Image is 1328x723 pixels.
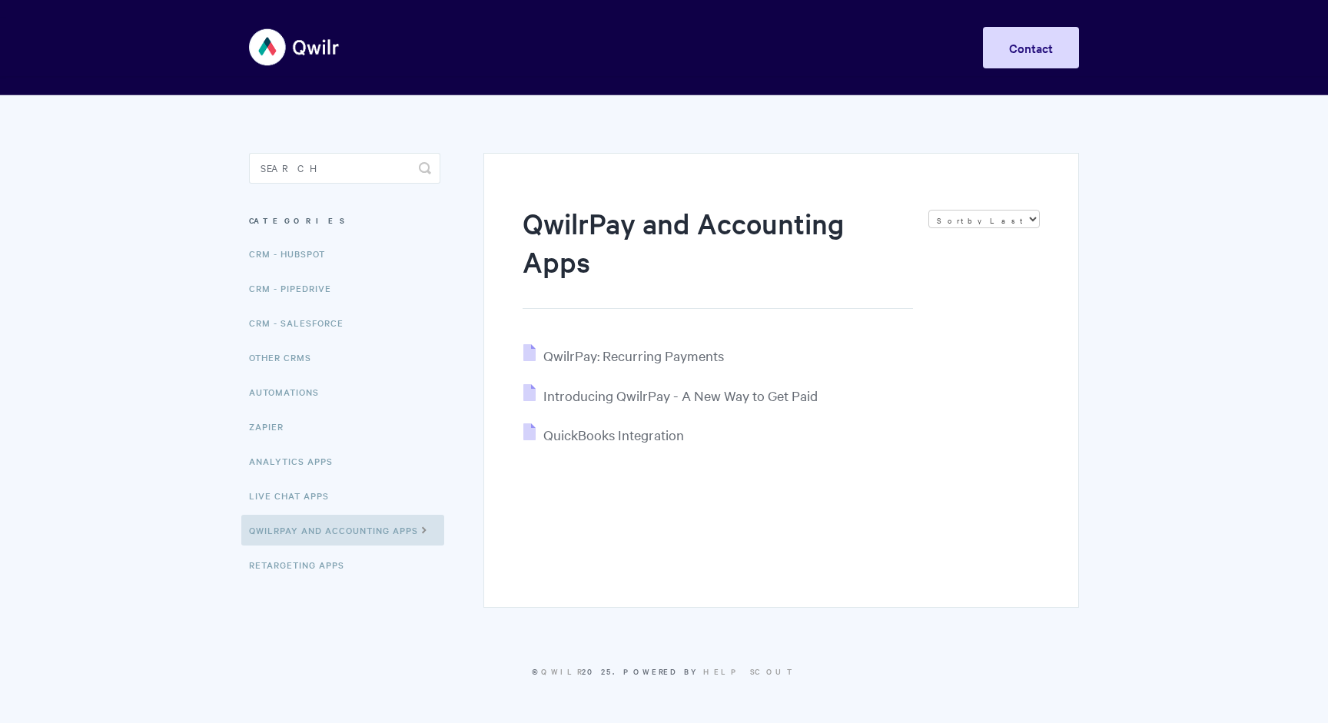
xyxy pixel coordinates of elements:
a: Live Chat Apps [249,480,340,511]
select: Page reloads on selection [928,210,1040,228]
a: Contact [983,27,1079,68]
a: Automations [249,376,330,407]
p: © 2025. [249,665,1079,678]
a: Other CRMs [249,342,323,373]
input: Search [249,153,440,184]
a: Analytics Apps [249,446,344,476]
a: CRM - Salesforce [249,307,355,338]
a: QwilrPay: Recurring Payments [523,347,724,364]
img: Qwilr Help Center [249,18,340,76]
a: QwilrPay and Accounting Apps [241,515,444,546]
a: CRM - HubSpot [249,238,337,269]
span: Powered by [623,665,796,677]
h1: QwilrPay and Accounting Apps [523,204,913,309]
a: Introducing QwilrPay - A New Way to Get Paid [523,386,818,404]
a: CRM - Pipedrive [249,273,343,303]
a: Qwilr [541,665,582,677]
h3: Categories [249,207,440,234]
a: Zapier [249,411,295,442]
span: QuickBooks Integration [543,426,684,443]
span: Introducing QwilrPay - A New Way to Get Paid [543,386,818,404]
a: QuickBooks Integration [523,426,684,443]
span: QwilrPay: Recurring Payments [543,347,724,364]
a: Help Scout [703,665,796,677]
a: Retargeting Apps [249,549,356,580]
